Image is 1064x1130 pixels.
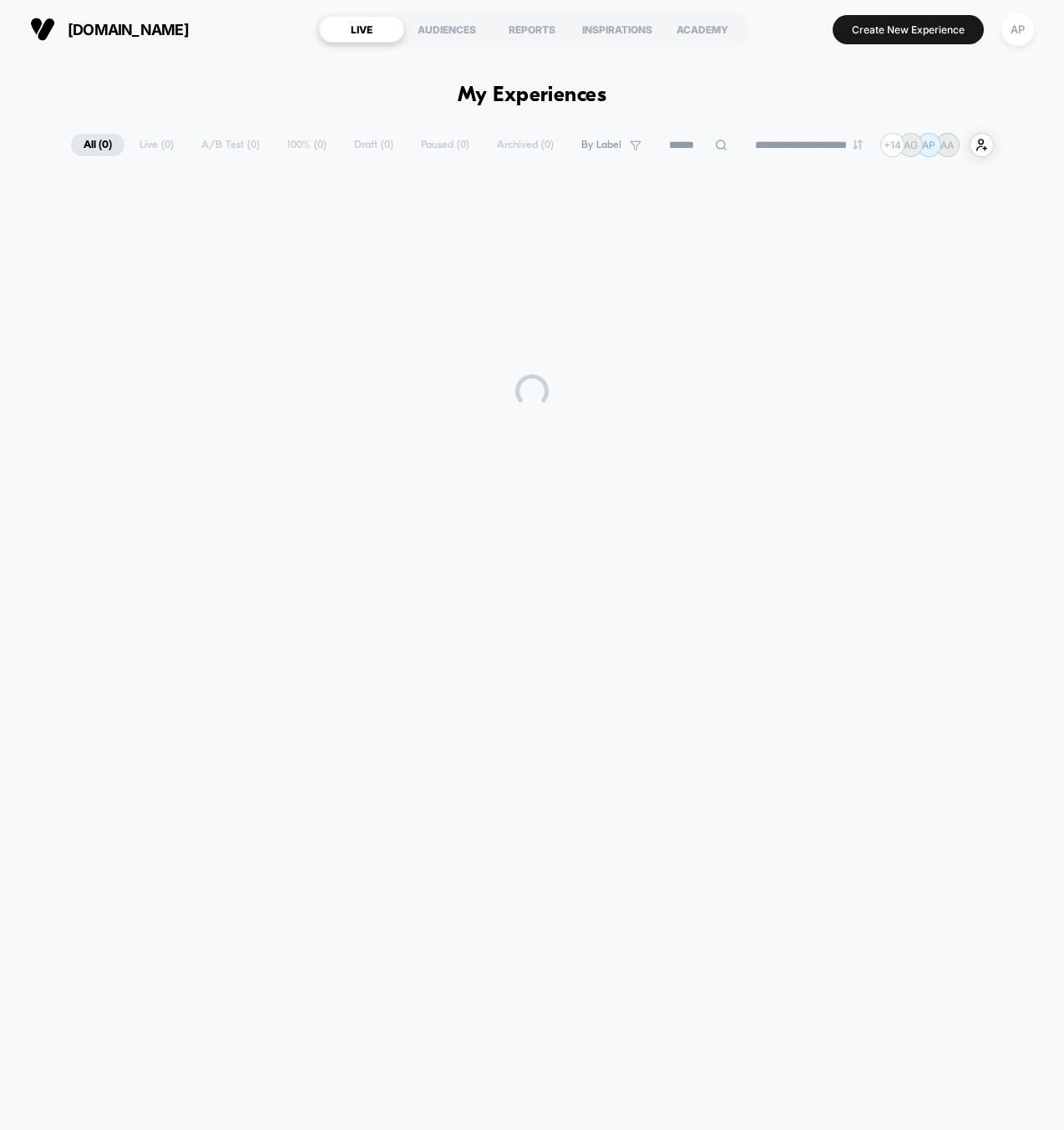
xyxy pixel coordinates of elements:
[996,13,1039,47] button: AP
[922,139,935,151] p: AP
[880,133,904,157] div: + 14
[1001,13,1034,46] div: AP
[581,139,621,151] span: By Label
[904,139,918,151] p: AG
[833,15,984,44] button: Create New Experience
[853,140,863,150] img: end
[575,16,660,43] div: INSPIRATIONS
[71,134,124,156] span: All ( 0 )
[940,139,954,151] p: AA
[489,16,575,43] div: REPORTS
[25,16,194,43] button: [DOMAIN_NAME]
[68,21,189,38] span: [DOMAIN_NAME]
[30,17,55,42] img: Visually logo
[660,16,745,43] div: ACADEMY
[458,84,607,108] h1: My Experiences
[404,16,489,43] div: AUDIENCES
[319,16,404,43] div: LIVE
